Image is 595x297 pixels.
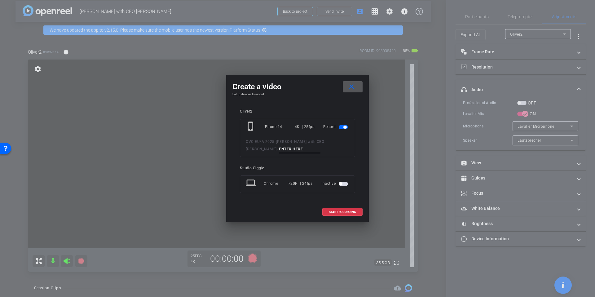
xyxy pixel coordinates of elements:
[277,147,278,151] span: -
[295,121,315,132] div: 4K | 25fps
[264,121,295,132] div: iPhone 14
[279,145,320,153] input: ENTER HERE
[232,92,363,96] h4: Setup devices to record
[246,140,275,144] span: CVC EU/A 2025
[264,178,288,189] div: Chrome
[232,81,363,92] div: Create a video
[246,178,257,189] mat-icon: laptop
[288,178,313,189] div: 720P | 24fps
[321,178,349,189] div: Inactive
[348,83,355,91] mat-icon: close
[275,140,276,144] span: -
[240,109,355,114] div: Oliver2
[246,140,324,151] span: [PERSON_NAME] with CEO [PERSON_NAME]
[240,166,355,171] div: Studio Giggle
[329,211,356,214] span: START RECORDING
[246,121,257,132] mat-icon: phone_iphone
[322,208,363,216] button: START RECORDING
[323,121,349,132] div: Record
